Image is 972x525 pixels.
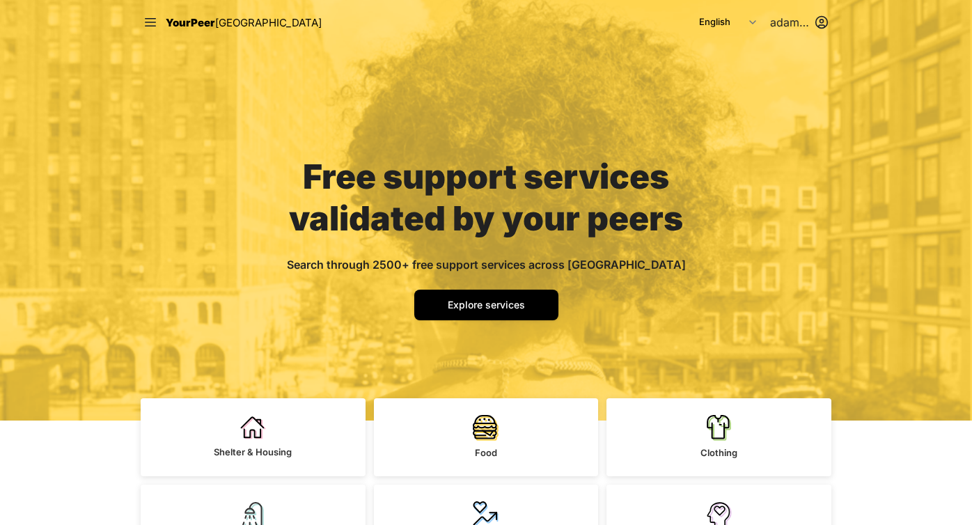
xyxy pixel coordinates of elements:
span: [GEOGRAPHIC_DATA] [215,16,322,29]
span: Search through 2500+ free support services across [GEOGRAPHIC_DATA] [287,258,686,272]
span: YourPeer [166,16,215,29]
span: Explore services [448,299,525,311]
span: Clothing [700,447,737,458]
a: Clothing [606,398,831,476]
span: Free support services validated by your peers [289,156,683,239]
a: Explore services [414,290,558,320]
a: Shelter & Housing [141,398,366,476]
a: YourPeer[GEOGRAPHIC_DATA] [166,14,322,31]
span: Food [475,447,497,458]
span: adamabard [770,14,809,31]
button: adamabard [770,14,829,31]
a: Food [374,398,599,476]
span: Shelter & Housing [214,446,292,457]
